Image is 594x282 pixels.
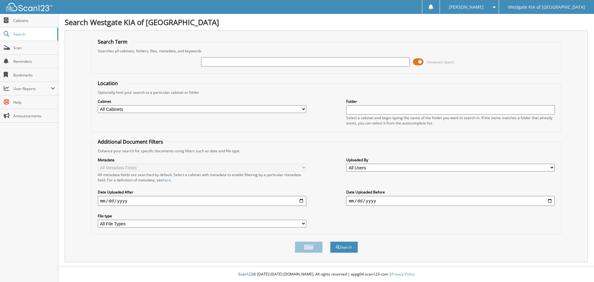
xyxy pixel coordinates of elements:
button: Clear [295,241,323,253]
input: start [98,196,306,206]
a: Privacy Policy [391,271,415,277]
a: here [163,177,171,183]
span: Search [13,32,54,37]
label: Folder [346,99,555,104]
h1: Search Westgate KIA of [GEOGRAPHIC_DATA] [65,17,588,27]
div: Enhance your search for specific documents using filters such as date and file type. [95,148,558,154]
legend: Additional Document Filters [95,138,166,145]
div: Select a cabinet and begin typing the name of the folder you want to search in. If the name match... [346,115,555,126]
div: All metadata fields are searched by default. Select a cabinet with metadata to enable filtering b... [98,172,306,183]
span: Scan [13,45,55,50]
span: User Reports [13,86,51,91]
legend: Search Term [95,38,131,45]
label: Uploaded By [346,157,555,163]
div: Optionally limit your search to a particular cabinet or folder [95,90,558,95]
input: end [346,196,555,206]
div: © [DATE]-[DATE] [DOMAIN_NAME]. All rights reserved | appg04-scan123-com | [58,267,594,282]
span: Cabinets [13,18,55,23]
span: Westgate KIA of [GEOGRAPHIC_DATA] [508,5,585,9]
span: Bookmarks [13,72,55,78]
label: Date Uploaded Before [346,189,555,195]
div: Searches all cabinets, folders, files, metadata, and keywords [95,48,558,54]
label: Cabinet [98,99,306,104]
label: Date Uploaded After [98,189,306,195]
span: Announcements [13,113,55,119]
label: Metadata [98,157,306,163]
span: [PERSON_NAME] [449,5,484,9]
span: Reminders [13,59,55,64]
img: scan123-logo-white.svg [6,3,53,11]
label: File type [98,213,306,219]
span: Scan123 [238,271,253,277]
span: Advanced Search [427,60,454,64]
button: Search [330,241,358,253]
iframe: Chat Widget [563,252,594,282]
span: Help [13,100,55,105]
legend: Location [95,80,121,87]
